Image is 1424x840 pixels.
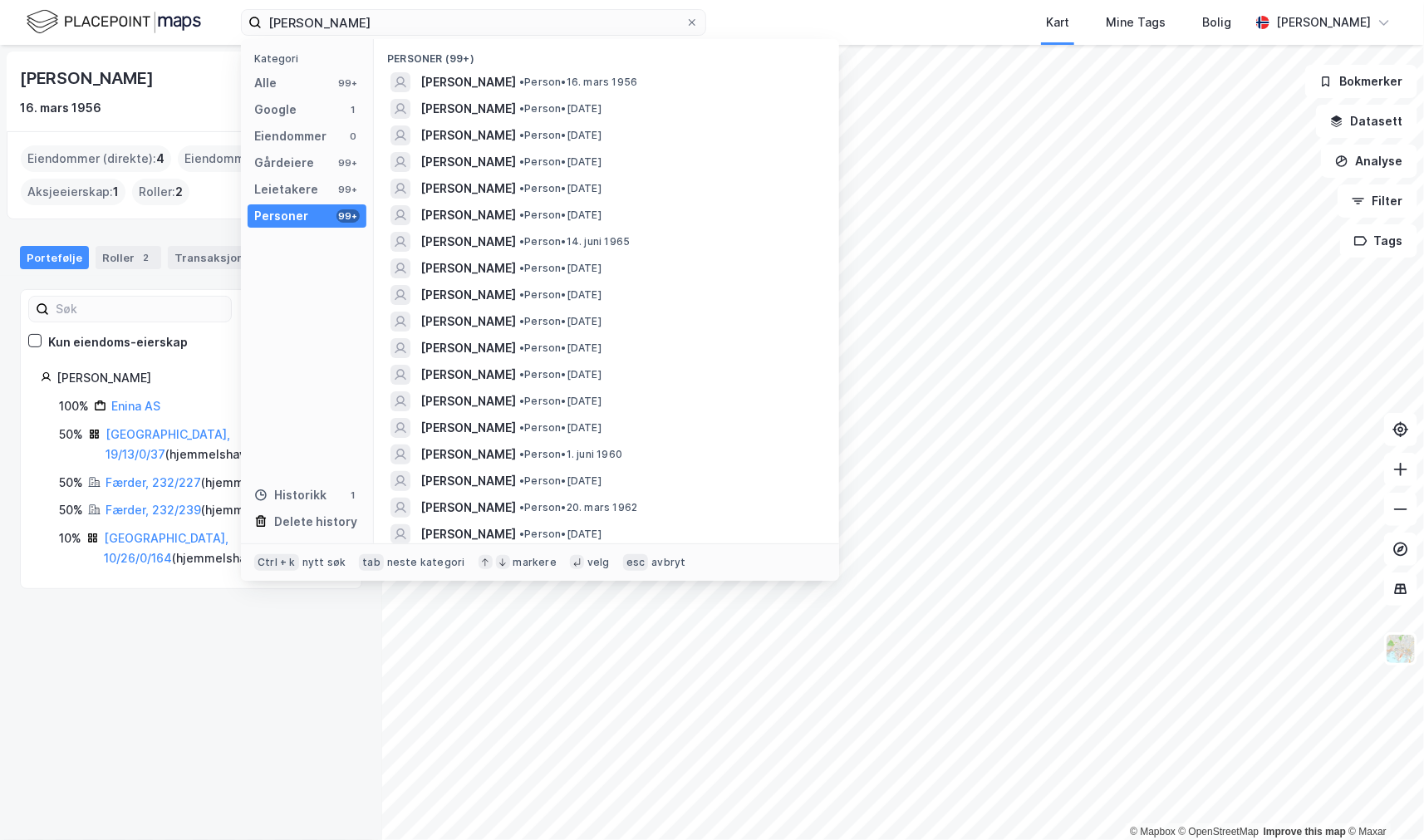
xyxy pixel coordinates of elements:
[374,39,839,69] div: Personer (99+)
[156,149,164,169] span: 4
[106,503,201,517] a: Færder, 232/239
[106,500,297,520] div: ( hjemmelshaver )
[513,556,557,569] div: markere
[519,315,524,327] span: •
[111,399,160,413] a: Enina AS
[138,249,155,266] div: 2
[59,425,83,445] div: 50%
[519,155,524,168] span: •
[519,395,524,407] span: •
[1341,760,1424,840] iframe: Chat Widget
[254,179,318,199] div: Leietakere
[420,152,516,172] span: [PERSON_NAME]
[420,179,516,199] span: [PERSON_NAME]
[519,474,602,488] span: Person • [DATE]
[420,285,516,305] span: [PERSON_NAME]
[519,102,602,115] span: Person • [DATE]
[519,501,524,513] span: •
[20,246,89,269] div: Portefølje
[519,395,602,408] span: Person • [DATE]
[420,498,516,518] span: [PERSON_NAME]
[519,288,524,301] span: •
[519,209,524,221] span: •
[623,554,649,571] div: esc
[27,7,201,37] img: logo.f888ab2527a4732fd821a326f86c7f29.svg
[519,474,524,487] span: •
[519,76,524,88] span: •
[519,129,524,141] span: •
[519,368,602,381] span: Person • [DATE]
[336,156,360,169] div: 99+
[519,528,602,541] span: Person • [DATE]
[519,235,630,248] span: Person • 14. juni 1965
[359,554,384,571] div: tab
[519,288,602,302] span: Person • [DATE]
[56,368,341,388] div: [PERSON_NAME]
[420,418,516,438] span: [PERSON_NAME]
[519,262,602,275] span: Person • [DATE]
[519,235,524,248] span: •
[346,130,360,143] div: 0
[254,206,308,226] div: Personer
[1276,12,1371,32] div: [PERSON_NAME]
[519,421,602,435] span: Person • [DATE]
[48,332,188,352] div: Kun eiendoms-eierskap
[336,76,360,90] div: 99+
[1385,633,1417,665] img: Z
[104,528,341,568] div: ( hjemmelshaver )
[420,72,516,92] span: [PERSON_NAME]
[519,182,602,195] span: Person • [DATE]
[132,179,189,205] div: Roller :
[178,145,338,172] div: Eiendommer (Indirekte) :
[274,512,357,532] div: Delete history
[519,315,602,328] span: Person • [DATE]
[519,341,602,355] span: Person • [DATE]
[262,10,685,35] input: Søk på adresse, matrikkel, gårdeiere, leietakere eller personer
[387,556,465,569] div: neste kategori
[519,262,524,274] span: •
[336,209,360,223] div: 99+
[519,448,524,460] span: •
[254,153,314,173] div: Gårdeiere
[519,341,524,354] span: •
[1321,145,1417,178] button: Analyse
[519,448,622,461] span: Person • 1. juni 1960
[519,209,602,222] span: Person • [DATE]
[1316,105,1417,138] button: Datasett
[519,155,602,169] span: Person • [DATE]
[59,473,83,493] div: 50%
[519,421,524,434] span: •
[104,531,228,565] a: [GEOGRAPHIC_DATA], 10/26/0/164
[21,179,125,205] div: Aksjeeierskap :
[519,76,637,89] span: Person • 16. mars 1956
[1338,184,1417,218] button: Filter
[21,145,171,172] div: Eiendommer (direkte) :
[1179,826,1260,838] a: OpenStreetMap
[587,556,610,569] div: velg
[420,258,516,278] span: [PERSON_NAME]
[175,182,183,202] span: 2
[519,182,524,194] span: •
[1130,826,1176,838] a: Mapbox
[1202,12,1231,32] div: Bolig
[1264,826,1346,838] a: Improve this map
[420,99,516,119] span: [PERSON_NAME]
[254,126,327,146] div: Eiendommer
[420,232,516,252] span: [PERSON_NAME]
[254,485,327,505] div: Historikk
[420,312,516,332] span: [PERSON_NAME]
[1341,760,1424,840] div: Kontrollprogram for chat
[20,65,156,91] div: [PERSON_NAME]
[420,445,516,464] span: [PERSON_NAME]
[519,501,637,514] span: Person • 20. mars 1962
[420,524,516,544] span: [PERSON_NAME]
[346,489,360,502] div: 1
[420,471,516,491] span: [PERSON_NAME]
[420,338,516,358] span: [PERSON_NAME]
[254,52,366,65] div: Kategori
[96,246,161,269] div: Roller
[420,365,516,385] span: [PERSON_NAME]
[254,554,299,571] div: Ctrl + k
[106,427,230,461] a: [GEOGRAPHIC_DATA], 19/13/0/37
[302,556,346,569] div: nytt søk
